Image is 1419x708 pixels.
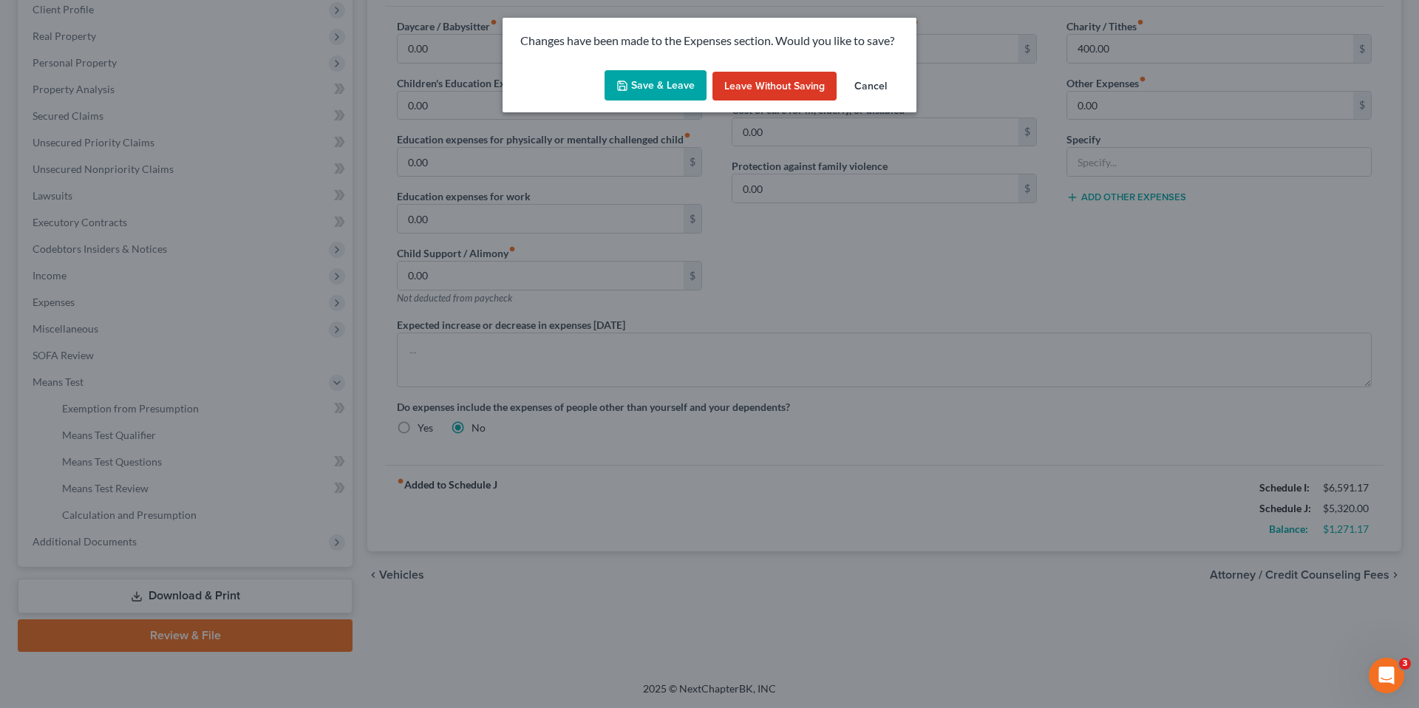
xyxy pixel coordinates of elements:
[1399,658,1411,670] span: 3
[520,33,899,50] p: Changes have been made to the Expenses section. Would you like to save?
[1369,658,1404,693] iframe: Intercom live chat
[843,72,899,101] button: Cancel
[605,70,707,101] button: Save & Leave
[712,72,837,101] button: Leave without Saving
